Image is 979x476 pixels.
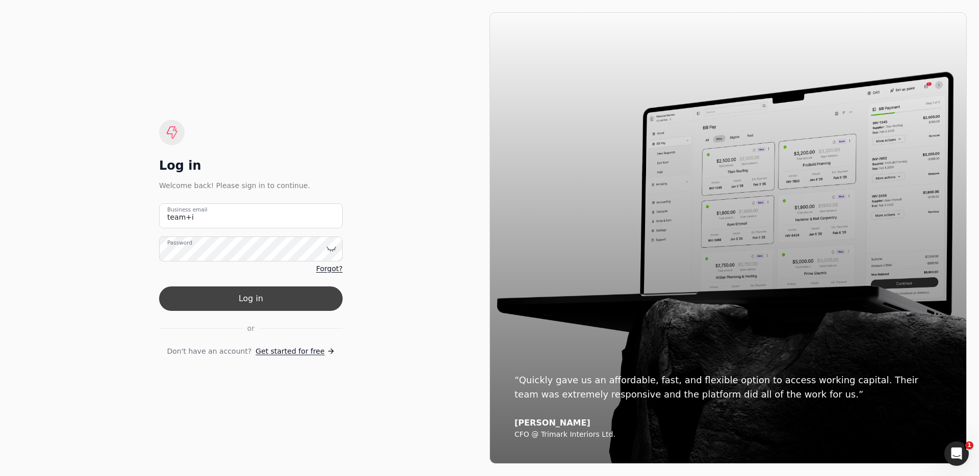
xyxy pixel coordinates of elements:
[159,157,343,174] div: Log in
[167,239,192,247] label: Password
[316,263,343,274] a: Forgot?
[944,441,969,466] iframe: Intercom live chat
[514,430,942,439] div: CFO @ Trimark Interiors Ltd.
[167,346,251,357] span: Don't have an account?
[255,346,334,357] a: Get started for free
[247,323,254,334] span: or
[159,286,343,311] button: Log in
[159,180,343,191] div: Welcome back! Please sign in to continue.
[167,205,208,214] label: Business email
[514,418,942,428] div: [PERSON_NAME]
[965,441,973,449] span: 1
[255,346,324,357] span: Get started for free
[514,373,942,402] div: “Quickly gave us an affordable, fast, and flexible option to access working capital. Their team w...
